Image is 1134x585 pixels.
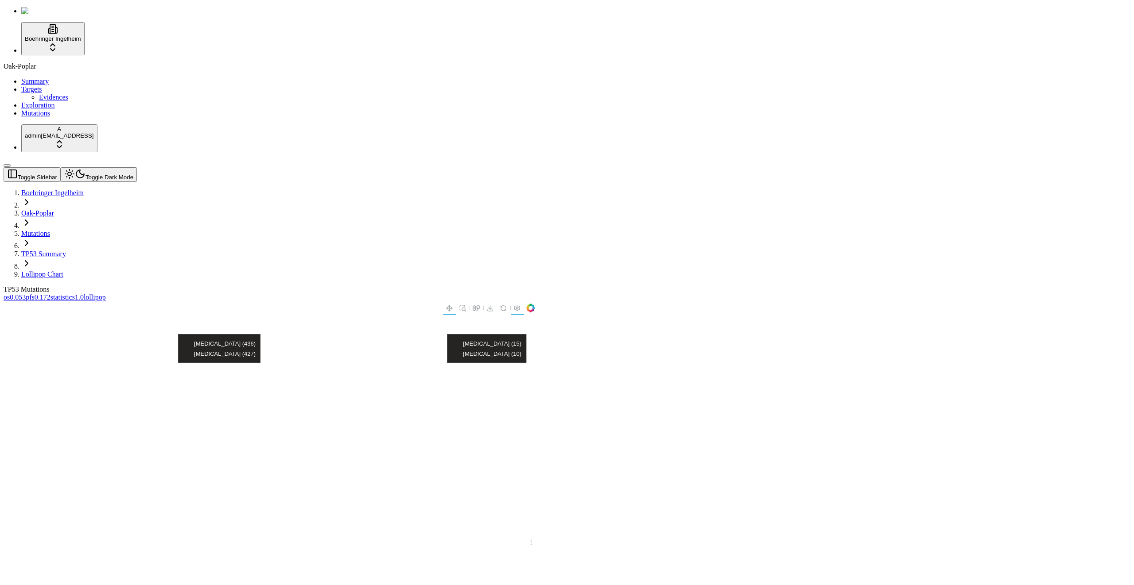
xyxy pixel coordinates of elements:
span: pfs [26,293,35,301]
nav: breadcrumb [4,189,1045,278]
a: Boehringer Ingelheim [21,189,84,196]
span: 0.053 [10,293,26,301]
a: Mutations [21,230,50,237]
span: 1.0 [75,293,84,301]
span: statistics [50,293,75,301]
a: Mutations [21,109,50,117]
a: Lollipop Chart [21,270,63,278]
a: lollipop [84,293,106,301]
button: Toggle Sidebar [4,164,11,167]
span: admin [25,132,41,139]
a: Targets [21,85,42,93]
button: Boehringer Ingelheim [21,22,85,55]
a: Evidences [39,93,68,101]
span: Toggle Dark Mode [85,174,133,181]
div: TP53 Mutations [4,285,1045,293]
span: Toggle Sidebar [18,174,57,181]
a: TP53 Summary [21,250,66,258]
span: os [4,293,10,301]
a: Summary [21,77,49,85]
img: Numenos [21,7,55,15]
a: os0.053 [4,293,26,301]
span: Boehringer Ingelheim [25,35,81,42]
button: Toggle Dark Mode [61,167,137,182]
a: Oak-Poplar [21,209,54,217]
button: Toggle Sidebar [4,167,61,182]
span: 0.172 [35,293,50,301]
button: Aadmin[EMAIL_ADDRESS] [21,124,97,152]
a: Exploration [21,101,55,109]
div: Oak-Poplar [4,62,1130,70]
span: [EMAIL_ADDRESS] [41,132,93,139]
span: A [57,126,61,132]
a: pfs0.172 [26,293,50,301]
a: statistics1.0 [50,293,84,301]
